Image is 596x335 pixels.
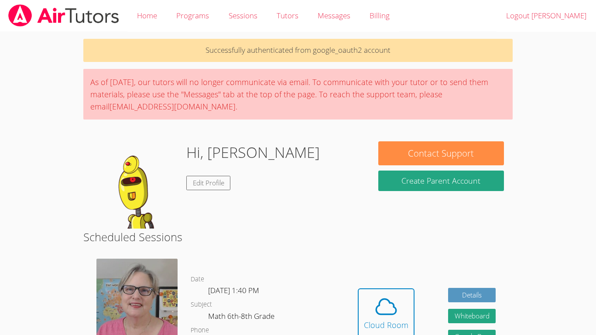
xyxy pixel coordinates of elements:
[191,299,212,310] dt: Subject
[448,288,496,302] a: Details
[364,319,408,331] div: Cloud Room
[318,10,350,21] span: Messages
[83,229,513,245] h2: Scheduled Sessions
[378,141,504,165] button: Contact Support
[208,310,276,325] dd: Math 6th-8th Grade
[448,309,496,323] button: Whiteboard
[83,39,513,62] p: Successfully authenticated from google_oauth2 account
[208,285,259,295] span: [DATE] 1:40 PM
[186,176,231,190] a: Edit Profile
[92,141,179,229] img: default.png
[186,141,320,164] h1: Hi, [PERSON_NAME]
[378,171,504,191] button: Create Parent Account
[83,69,513,120] div: As of [DATE], our tutors will no longer communicate via email. To communicate with your tutor or ...
[191,274,204,285] dt: Date
[7,4,120,27] img: airtutors_banner-c4298cdbf04f3fff15de1276eac7730deb9818008684d7c2e4769d2f7ddbe033.png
